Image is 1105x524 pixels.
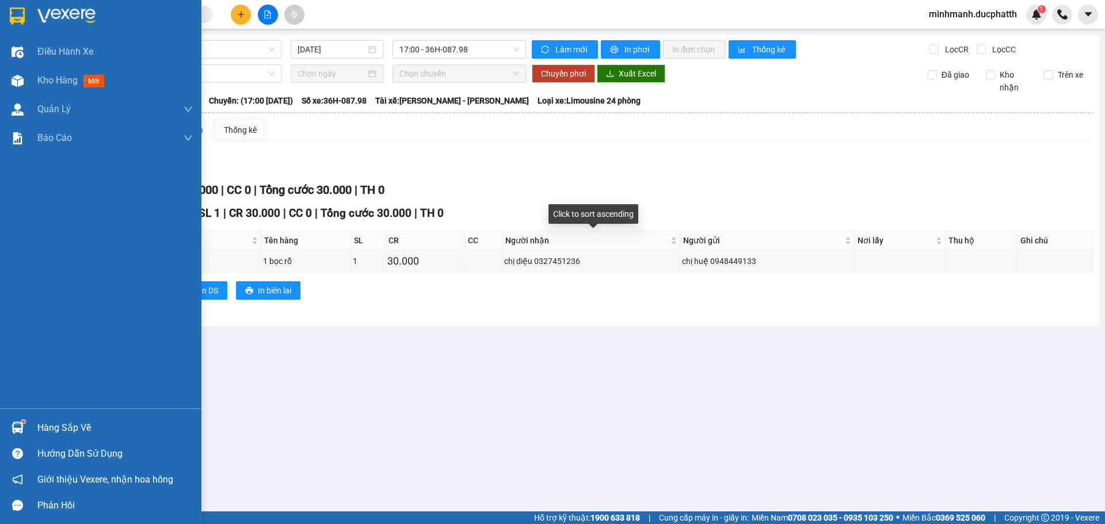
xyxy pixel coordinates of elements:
[178,281,227,300] button: printerIn DS
[12,104,24,116] img: warehouse-icon
[541,45,551,55] span: sync
[227,183,251,197] span: CC 0
[946,231,1018,250] th: Thu hộ
[399,41,519,58] span: 17:00 - 36H-087.98
[1041,514,1049,522] span: copyright
[738,45,748,55] span: bar-chart
[1018,231,1093,250] th: Ghi chú
[375,94,529,107] span: Tài xế: [PERSON_NAME] - [PERSON_NAME]
[12,46,24,58] img: warehouse-icon
[12,448,23,459] span: question-circle
[258,284,291,297] span: In biên lai
[260,183,352,197] span: Tổng cước 30.000
[896,515,900,520] span: ⚪️
[315,206,318,220] span: |
[351,231,386,250] th: SL
[298,43,366,56] input: 14/09/2025
[37,102,71,116] span: Quản Lý
[263,255,349,267] div: 1 bọc rỗ
[83,75,104,87] span: mới
[1057,9,1068,20] img: phone-icon
[752,43,787,56] span: Thống kê
[610,45,620,55] span: printer
[663,40,726,59] button: In đơn chọn
[199,206,220,220] span: SL 1
[1078,5,1098,25] button: caret-down
[465,231,502,250] th: CC
[624,43,651,56] span: In phơi
[283,206,286,220] span: |
[606,70,614,79] span: download
[659,511,749,524] span: Cung cấp máy in - giấy in:
[988,43,1018,56] span: Lọc CC
[353,255,383,267] div: 1
[752,511,893,524] span: Miền Nam
[37,75,78,86] span: Kho hàng
[37,131,72,145] span: Báo cáo
[920,7,1026,21] span: minhmanh.ducphatth
[12,132,24,144] img: solution-icon
[532,64,595,83] button: Chuyển phơi
[284,5,304,25] button: aim
[1031,9,1042,20] img: icon-new-feature
[37,472,173,487] span: Giới thiệu Vexere, nhận hoa hồng
[37,419,193,437] div: Hàng sắp về
[1053,68,1088,81] span: Trên xe
[237,10,245,18] span: plus
[254,183,257,197] span: |
[937,68,974,81] span: Đã giao
[360,183,384,197] span: TH 0
[420,206,444,220] span: TH 0
[12,75,24,87] img: warehouse-icon
[597,64,665,83] button: downloadXuất Excel
[590,513,640,522] strong: 1900 633 818
[682,255,852,267] div: chị huệ 0948449133
[236,281,300,300] button: printerIn biên lai
[221,183,224,197] span: |
[902,511,985,524] span: Miền Bắc
[387,253,463,269] div: 30.000
[302,94,367,107] span: Số xe: 36H-087.98
[729,40,796,59] button: bar-chartThống kê
[12,422,24,434] img: warehouse-icon
[298,67,366,80] input: Chọn ngày
[414,206,417,220] span: |
[289,206,312,220] span: CC 0
[548,204,638,224] div: Click to sort ascending
[619,67,656,80] span: Xuất Excel
[22,420,25,423] sup: 1
[200,284,218,297] span: In DS
[649,511,650,524] span: |
[399,65,519,82] span: Chọn chuyến
[940,43,970,56] span: Lọc CR
[788,513,893,522] strong: 0708 023 035 - 0935 103 250
[184,105,193,114] span: down
[532,40,598,59] button: syncLàm mới
[290,10,298,18] span: aim
[12,474,23,485] span: notification
[936,513,985,522] strong: 0369 525 060
[505,234,668,247] span: Người nhận
[209,94,293,107] span: Chuyến: (17:00 [DATE])
[386,231,465,250] th: CR
[258,5,278,25] button: file-add
[1038,5,1046,13] sup: 1
[10,7,25,25] img: logo-vxr
[994,511,996,524] span: |
[12,500,23,511] span: message
[231,5,251,25] button: plus
[223,206,226,220] span: |
[538,94,641,107] span: Loại xe: Limousine 24 phòng
[534,511,640,524] span: Hỗ trợ kỹ thuật:
[321,206,411,220] span: Tổng cước 30.000
[37,44,93,59] span: Điều hành xe
[504,255,678,267] div: chị diệu 0327451236
[995,68,1035,94] span: Kho nhận
[683,234,843,247] span: Người gửi
[261,231,351,250] th: Tên hàng
[184,133,193,143] span: down
[555,43,589,56] span: Làm mới
[245,286,253,296] span: printer
[229,206,280,220] span: CR 30.000
[37,497,193,514] div: Phản hồi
